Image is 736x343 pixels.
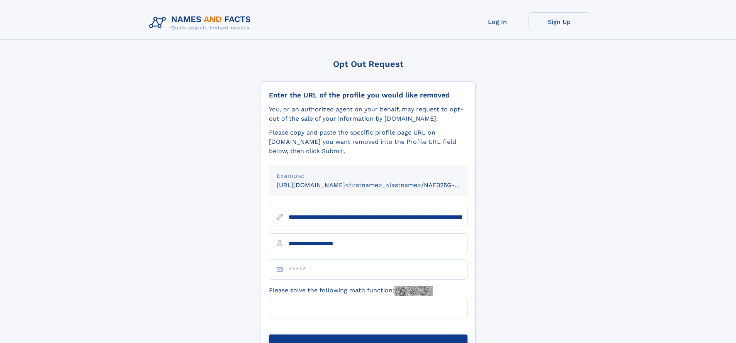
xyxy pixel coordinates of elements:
[467,12,529,31] a: Log In
[269,105,467,123] div: You, or an authorized agent on your behalf, may request to opt-out of the sale of your informatio...
[261,59,476,69] div: Opt Out Request
[146,12,257,33] img: Logo Names and Facts
[277,171,460,181] div: Example:
[269,91,467,99] div: Enter the URL of the profile you would like removed
[277,181,482,189] small: [URL][DOMAIN_NAME]<firstname>_<lastname>/NAF325G-xxxxxxxx
[269,128,467,156] div: Please copy and paste the specific profile page URL on [DOMAIN_NAME] you want removed into the Pr...
[529,12,590,31] a: Sign Up
[269,286,433,296] label: Please solve the following math function:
